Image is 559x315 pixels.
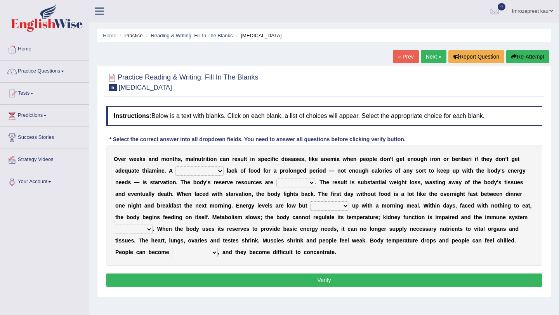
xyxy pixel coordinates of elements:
b: i [430,156,432,162]
b: h [470,168,473,174]
b: n [511,168,514,174]
b: h [144,168,148,174]
b: e [222,179,225,185]
b: n [158,168,161,174]
b: e [136,168,139,174]
b: n [173,179,176,185]
b: i [385,168,386,174]
b: o [285,168,288,174]
b: e [289,156,292,162]
b: q [125,168,128,174]
b: g [297,168,300,174]
b: e [374,156,377,162]
b: d [380,156,384,162]
b: i [142,179,144,185]
b: s [219,179,222,185]
a: « Prev [393,50,418,63]
b: g [396,156,400,162]
b: e [399,156,403,162]
b: f [248,168,250,174]
b: e [315,156,318,162]
b: o [169,179,173,185]
b: r [225,179,227,185]
b: r [232,156,234,162]
b: c [267,156,271,162]
b: d [281,156,285,162]
b: v [227,179,230,185]
b: t [166,179,168,185]
b: d [200,179,203,185]
b: h [365,168,369,174]
b: u [417,156,420,162]
b: i [250,156,252,162]
b: s [259,179,262,185]
b: k [234,168,238,174]
b: t [518,156,520,162]
b: o [196,179,200,185]
b: ' [390,156,391,162]
b: r [236,179,238,185]
b: m [161,156,166,162]
b: s [144,179,147,185]
b: w [462,168,467,174]
b: o [384,156,387,162]
b: r [447,156,449,162]
b: n [293,168,297,174]
b: i [460,156,462,162]
b: c [253,179,256,185]
b: e [270,179,273,185]
b: a [155,179,158,185]
button: Report Question [448,50,504,63]
b: m [152,168,156,174]
b: ' [206,179,207,185]
b: t [142,168,144,174]
a: Success Stories [0,127,89,146]
b: u [248,179,251,185]
b: a [149,168,152,174]
b: p [309,168,313,174]
b: t [481,156,483,162]
b: k [437,168,440,174]
b: o [443,156,447,162]
b: a [375,168,378,174]
b: i [205,156,207,162]
b: s [502,168,505,174]
b: o [265,168,269,174]
b: y [489,156,492,162]
b: n [410,156,414,162]
b: c [220,156,223,162]
b: o [341,168,344,174]
b: s [150,179,153,185]
b: f [272,156,274,162]
b: i [285,156,286,162]
b: u [359,168,362,174]
b: a [337,156,340,162]
b: a [115,168,118,174]
b: h [478,168,481,174]
b: l [309,156,310,162]
b: i [157,168,158,174]
b: d [257,168,260,174]
b: o [414,156,417,162]
b: s [295,156,298,162]
b: r [203,156,205,162]
b: r [268,179,270,185]
b: f [263,168,265,174]
b: r [214,179,215,185]
b: — [134,179,139,185]
b: r [432,156,434,162]
b: g [420,156,424,162]
b: r [422,168,424,174]
b: n [115,179,119,185]
b: c [231,168,234,174]
b: n [214,156,217,162]
b: e [515,156,518,162]
b: u [240,156,244,162]
b: r [382,168,384,174]
b: t [476,168,478,174]
b: o [253,168,257,174]
b: t [424,168,426,174]
b: r [158,179,160,185]
b: i [335,156,337,162]
b: l [378,168,379,174]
